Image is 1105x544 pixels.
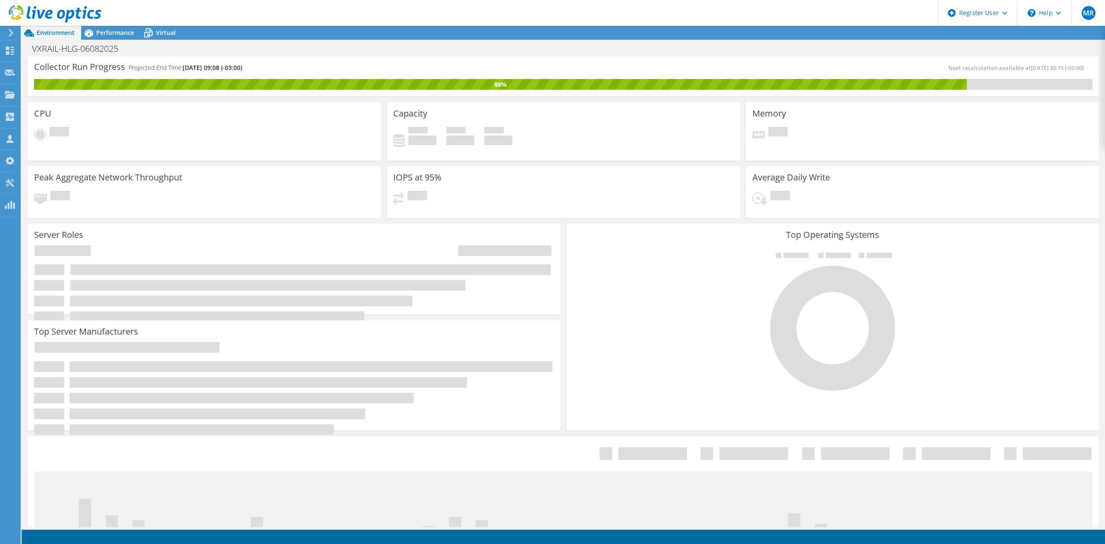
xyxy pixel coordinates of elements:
[37,28,75,37] span: Environment
[34,173,182,182] h3: Peak Aggregate Network Throughput
[393,109,427,118] h3: Capacity
[51,191,70,202] span: Pending
[573,230,1092,240] h3: Top Operating Systems
[28,44,132,54] h1: VXRAIL-HLG-06082025
[408,127,428,136] span: Used
[156,28,176,37] span: Virtual
[129,63,242,73] h4: Projected End Time:
[770,191,790,202] span: Pending
[1082,6,1096,20] span: MR
[446,136,474,145] h4: 0 GiB
[393,173,442,182] h3: IOPS at 95%
[484,136,512,145] h4: 0 GiB
[446,127,466,136] span: Free
[1028,9,1036,17] svg: \n
[96,28,134,37] span: Performance
[407,191,427,202] span: Pending
[484,127,504,136] span: Total
[50,127,69,139] span: Pending
[34,109,51,118] h3: CPU
[183,63,242,72] span: [DATE] 09:08 (-03:00)
[34,327,138,336] h3: Top Server Manufacturers
[1031,64,1084,72] span: [DATE] 20:15 (-03:00)
[34,80,967,89] div: 88%
[948,64,1088,72] span: Next recalculation available at
[408,136,436,145] h4: 0 GiB
[752,173,830,182] h3: Average Daily Write
[768,127,788,139] span: Pending
[752,109,786,118] h3: Memory
[34,230,83,240] h3: Server Roles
